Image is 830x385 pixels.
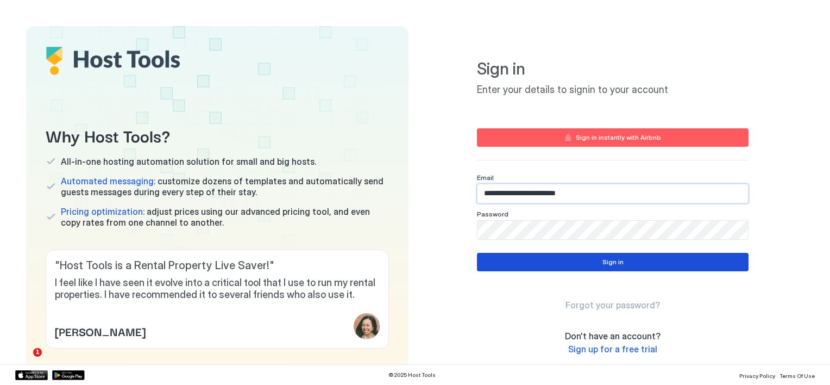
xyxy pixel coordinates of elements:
span: Don't have an account? [565,331,661,341]
div: Sign in [602,257,624,267]
button: Sign in instantly with Airbnb [477,128,749,147]
span: Password [477,210,508,218]
span: Why Host Tools? [46,123,389,147]
input: Input Field [477,221,748,239]
span: Terms Of Use [779,372,815,379]
input: Input Field [477,184,748,203]
span: adjust prices using our advanced pricing tool, and even copy rates from one channel to another. [61,206,389,228]
span: Email [477,173,494,182]
a: Forgot your password? [565,300,660,311]
span: I feel like I have seen it evolve into a critical tool that I use to run my rental properties. I ... [55,277,380,301]
a: Sign up for a free trial [568,344,657,355]
span: [PERSON_NAME] [55,323,146,339]
span: Enter your details to signin to your account [477,84,749,96]
a: App Store [15,370,48,380]
span: All-in-one hosting automation solution for small and big hosts. [61,156,316,167]
span: Forgot your password? [565,300,660,311]
div: profile [354,313,380,339]
div: Sign in instantly with Airbnb [576,133,661,142]
span: Privacy Policy [739,372,775,379]
span: Pricing optimization: [61,206,144,217]
span: Sign up for a free trial [568,344,657,355]
iframe: Intercom live chat [11,348,37,374]
span: " Host Tools is a Rental Property Live Saver! " [55,259,380,272]
span: Automated messaging: [61,176,155,187]
a: Google Play Store [52,370,85,380]
span: © 2025 Host Tools [388,371,436,378]
a: Terms Of Use [779,369,815,381]
span: 1 [33,348,42,357]
button: Sign in [477,253,749,271]
span: Sign in [477,59,749,79]
a: Privacy Policy [739,369,775,381]
span: customize dozens of templates and automatically send guests messages during every step of their s... [61,176,389,197]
